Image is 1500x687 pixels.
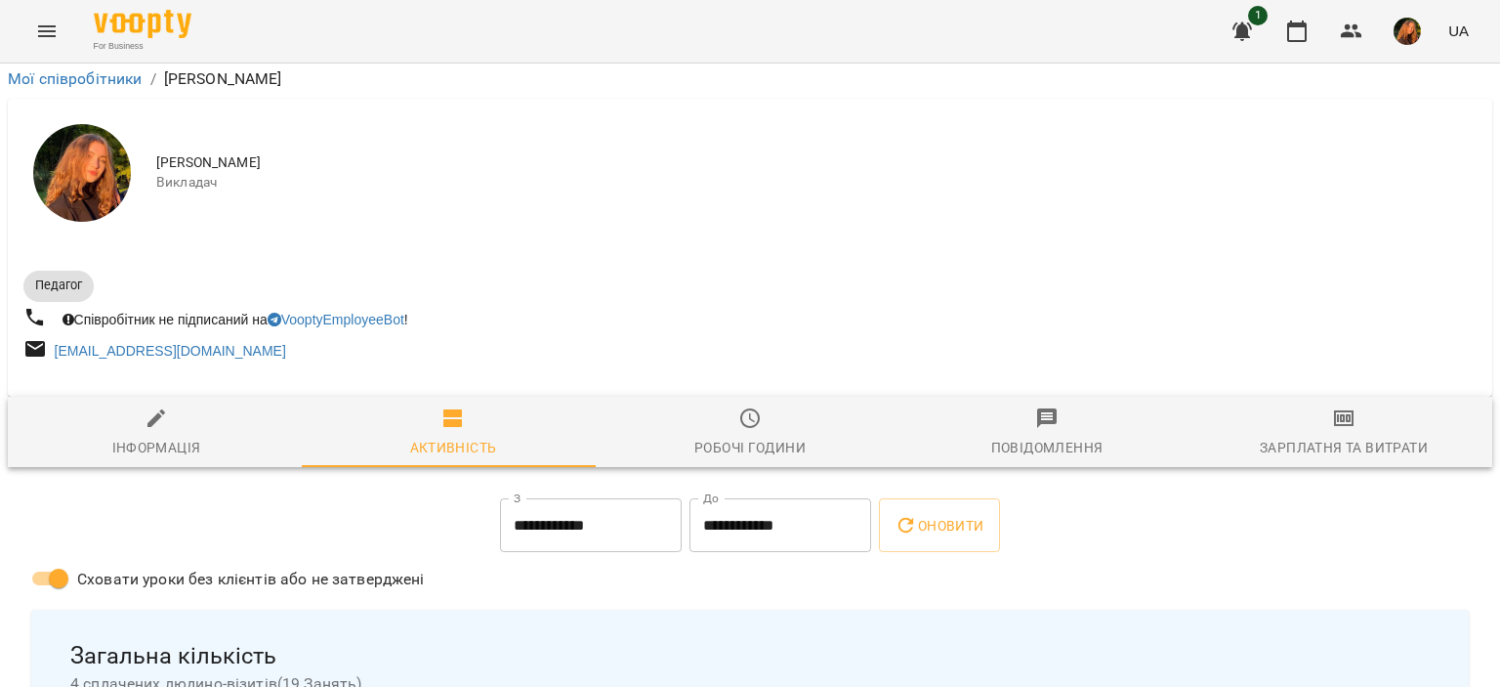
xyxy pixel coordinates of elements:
span: Педагог [23,277,94,294]
span: 1 [1248,6,1268,25]
p: [PERSON_NAME] [164,67,282,91]
img: Бабич Іванна Миколаївна [33,124,131,222]
span: Загальна кількість [70,641,1430,671]
button: Menu [23,8,70,55]
div: Активність [410,436,497,459]
nav: breadcrumb [8,67,1492,91]
div: Інформація [112,436,201,459]
span: [PERSON_NAME] [156,153,1477,173]
a: Мої співробітники [8,69,143,88]
a: VooptyEmployeeBot [268,312,404,327]
div: Повідомлення [991,436,1104,459]
li: / [150,67,156,91]
a: [EMAIL_ADDRESS][DOMAIN_NAME] [55,343,286,359]
span: Оновити [895,514,983,537]
span: UA [1448,21,1469,41]
div: Робочі години [694,436,806,459]
span: Сховати уроки без клієнтів або не затверджені [77,568,425,591]
img: Voopty Logo [94,10,191,38]
img: a7253ec6d19813cf74d78221198b3021.jpeg [1394,18,1421,45]
button: Оновити [879,498,999,553]
span: For Business [94,40,191,53]
div: Співробітник не підписаний на ! [59,306,412,333]
div: Зарплатня та Витрати [1260,436,1428,459]
span: Викладач [156,173,1477,193]
button: UA [1440,13,1477,49]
